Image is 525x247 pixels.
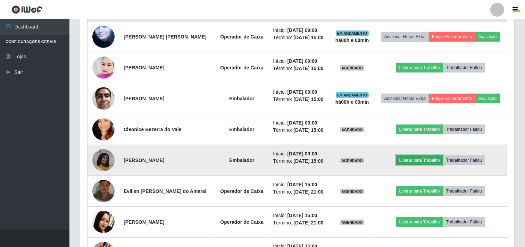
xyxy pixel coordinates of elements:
[293,96,323,102] time: [DATE] 15:00
[443,186,485,196] button: Trabalhador Faltou
[381,94,429,103] button: Adicionar Horas Extra
[92,16,115,57] img: 1755972286092.jpeg
[396,217,443,227] button: Liberar para Trabalho
[124,127,182,132] strong: Cleonice Bezerra do Vale
[273,119,326,127] li: Início:
[273,219,326,227] li: Término:
[220,219,264,225] strong: Operador de Caixa
[273,27,326,34] li: Início:
[92,84,115,113] img: 1606512880080.jpeg
[396,63,443,73] button: Liberar para Trabalho
[92,110,115,149] img: 1620185251285.jpeg
[92,55,115,80] img: 1755803495461.jpeg
[273,127,326,134] li: Término:
[124,157,164,163] strong: [PERSON_NAME]
[287,213,317,218] time: [DATE] 15:00
[396,155,443,165] button: Liberar para Trabalho
[92,149,115,171] img: 1755965630381.jpeg
[443,217,485,227] button: Trabalhador Faltou
[273,34,326,41] li: Término:
[220,34,264,40] strong: Operador de Caixa
[475,32,500,42] button: Avaliação
[293,220,323,225] time: [DATE] 21:00
[11,5,42,14] img: CoreUI Logo
[287,58,317,64] time: [DATE] 09:00
[92,211,115,233] img: 1753885080461.jpeg
[273,88,326,96] li: Início:
[443,63,485,73] button: Trabalhador Faltou
[340,220,364,225] span: AGENDADO
[124,188,206,194] strong: Evillen [PERSON_NAME] do Amaral
[229,96,254,101] strong: Embalador
[340,65,364,71] span: AGENDADO
[229,157,254,163] strong: Embalador
[124,96,164,101] strong: [PERSON_NAME]
[273,157,326,165] li: Término:
[335,99,369,105] strong: há 00 h e 00 min
[340,158,364,163] span: AGENDADO
[443,155,485,165] button: Trabalhador Faltou
[429,94,475,103] button: Forçar Encerramento
[124,34,207,40] strong: [PERSON_NAME] [PERSON_NAME]
[229,127,254,132] strong: Embalador
[273,181,326,188] li: Início:
[429,32,475,42] button: Forçar Encerramento
[340,127,364,133] span: AGENDADO
[273,150,326,157] li: Início:
[293,158,323,164] time: [DATE] 15:00
[273,96,326,103] li: Término:
[336,31,369,36] span: EM ANDAMENTO
[396,125,443,134] button: Liberar para Trabalho
[220,65,264,70] strong: Operador de Caixa
[220,188,264,194] strong: Operador de Caixa
[335,37,369,43] strong: há 00 h e 00 min
[293,66,323,71] time: [DATE] 15:00
[273,188,326,196] li: Término:
[92,171,115,211] img: 1751338751212.jpeg
[287,120,317,126] time: [DATE] 09:00
[287,89,317,95] time: [DATE] 09:00
[124,219,164,225] strong: [PERSON_NAME]
[287,27,317,33] time: [DATE] 09:00
[293,35,323,40] time: [DATE] 15:00
[475,94,500,103] button: Avaliação
[340,189,364,194] span: AGENDADO
[273,212,326,219] li: Início:
[293,189,323,195] time: [DATE] 21:00
[287,151,317,156] time: [DATE] 09:00
[443,125,485,134] button: Trabalhador Faltou
[273,65,326,72] li: Término:
[336,92,369,98] span: EM ANDAMENTO
[293,127,323,133] time: [DATE] 15:00
[396,186,443,196] button: Liberar para Trabalho
[381,32,429,42] button: Adicionar Horas Extra
[273,58,326,65] li: Início:
[287,182,317,187] time: [DATE] 15:00
[124,65,164,70] strong: [PERSON_NAME]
